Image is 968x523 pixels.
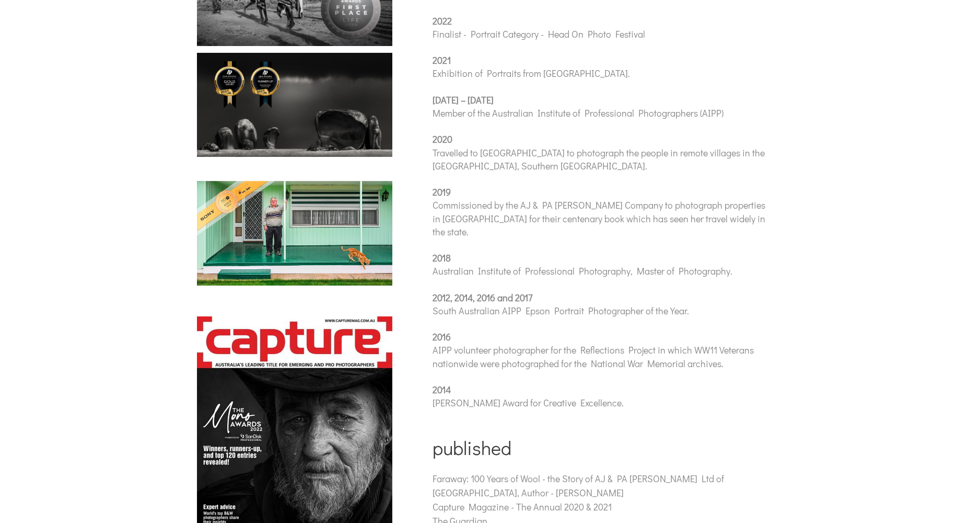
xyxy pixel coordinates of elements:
[433,265,732,277] span: Australian Institute of Professional Photography, Master of Photography.
[433,54,451,66] span: 2021
[433,199,765,237] span: Commissioned by the AJ & PA [PERSON_NAME] Company to photograph properties in [GEOGRAPHIC_DATA] f...
[433,501,612,513] span: Capture Magazine - The Annual 2020 & 2021
[433,94,494,106] span: [DATE] – [DATE]
[433,331,451,343] span: 2016
[433,472,724,499] span: Faraway: 100 Years of Wool - the Story of AJ & PA [PERSON_NAME] Ltd of [GEOGRAPHIC_DATA], Author ...
[433,252,451,264] span: 2018
[433,28,645,40] span: Finalist - Portrait Category - Head On Photo Festival
[433,291,532,304] span: 2012, 2014, 2016 and 2017
[433,15,452,27] span: 2022
[433,383,451,396] span: 2014
[433,344,754,369] span: AIPP volunteer photographer for the Reflections Project in which WW11 Veterans nationwide were ph...
[433,383,624,409] span: [PERSON_NAME] Award for Creative Excellence.
[433,186,451,198] span: 2019
[433,291,689,317] span: South Australian AIPP Epson Portrait Photographer of the Year.
[433,146,765,172] span: Travelled to [GEOGRAPHIC_DATA] to photograph the people in remote villages in the [GEOGRAPHIC_DAT...
[433,435,511,460] span: published
[433,133,452,145] span: 2020
[433,67,630,79] span: Exhibition of Portraits from [GEOGRAPHIC_DATA].
[433,107,724,119] span: Member of the Australian Institute of Professional Photographers (AIPP)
